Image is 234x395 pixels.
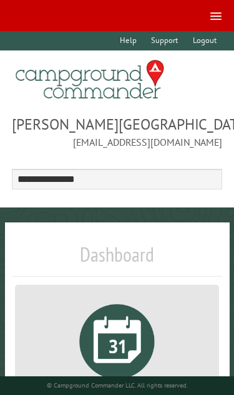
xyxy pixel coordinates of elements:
h1: Dashboard [12,242,223,277]
small: © Campground Commander LLC. All rights reserved. [47,381,188,389]
a: Logout [187,31,222,50]
span: [PERSON_NAME][GEOGRAPHIC_DATA] [EMAIL_ADDRESS][DOMAIN_NAME] [12,114,223,149]
a: Help [114,31,143,50]
a: Support [145,31,184,50]
img: Campground Commander [12,55,168,104]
